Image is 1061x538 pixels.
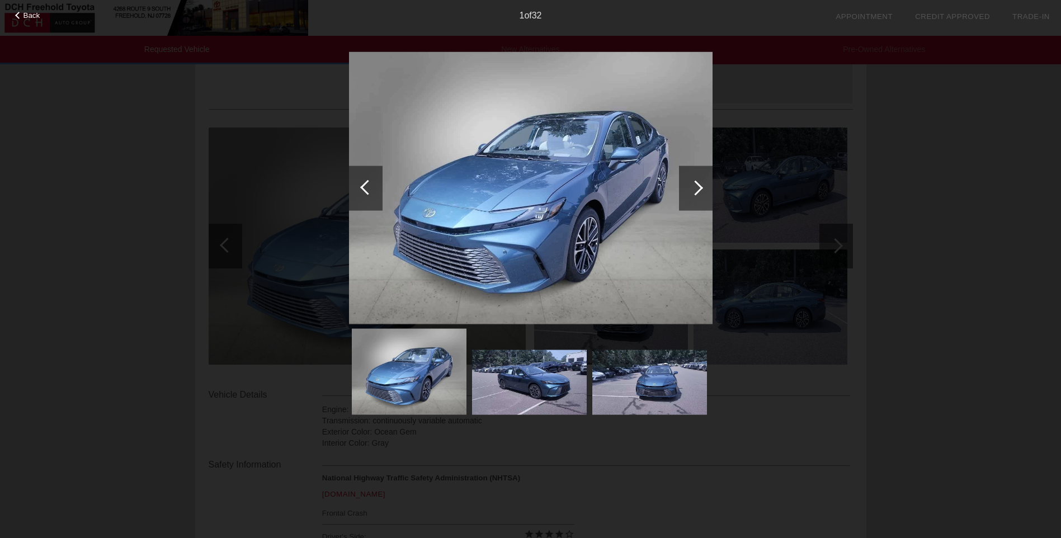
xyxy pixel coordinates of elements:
[592,350,707,414] img: ee5ec59726dd6589a0488f6bfbde46fax.jpg
[915,12,990,21] a: Credit Approved
[349,51,713,324] img: ef37fe75bd16379b5a2a58cb75754175x.jpg
[532,11,542,20] span: 32
[352,329,466,415] img: ef37fe75bd16379b5a2a58cb75754175x.jpg
[1012,12,1050,21] a: Trade-In
[23,11,40,20] span: Back
[519,11,524,20] span: 1
[472,350,587,414] img: fcbbed25702fda680fa8b4bca1e7a909x.jpg
[836,12,893,21] a: Appointment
